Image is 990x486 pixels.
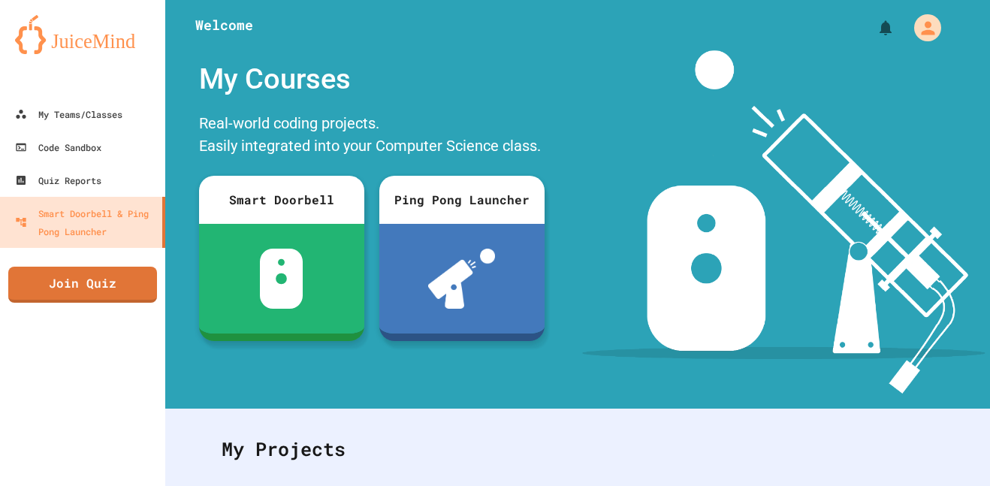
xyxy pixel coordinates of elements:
[15,204,156,240] div: Smart Doorbell & Ping Pong Launcher
[192,50,552,108] div: My Courses
[260,249,303,309] img: sdb-white.svg
[192,108,552,165] div: Real-world coding projects. Easily integrated into your Computer Science class.
[15,171,101,189] div: Quiz Reports
[898,11,945,45] div: My Account
[207,420,949,478] div: My Projects
[199,176,364,224] div: Smart Doorbell
[15,138,101,156] div: Code Sandbox
[849,15,898,41] div: My Notifications
[428,249,495,309] img: ppl-with-ball.png
[582,50,985,394] img: banner-image-my-projects.png
[8,267,157,303] a: Join Quiz
[15,105,122,123] div: My Teams/Classes
[15,15,150,54] img: logo-orange.svg
[379,176,545,224] div: Ping Pong Launcher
